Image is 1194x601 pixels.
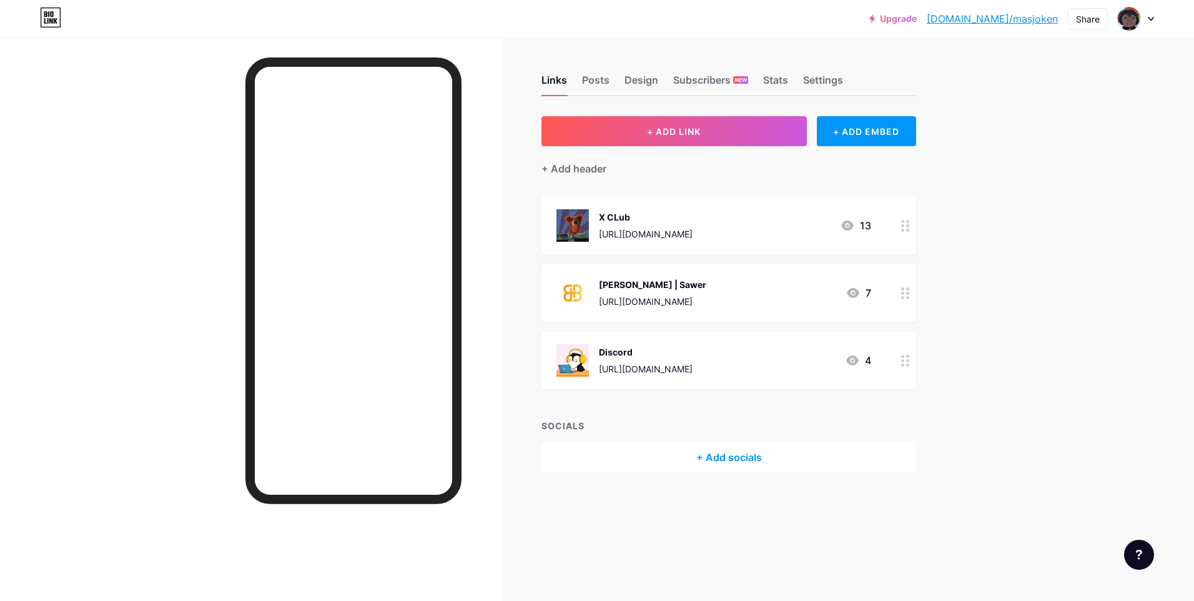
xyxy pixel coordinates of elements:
span: NEW [735,76,747,84]
div: [URL][DOMAIN_NAME] [599,362,693,375]
img: Bagi Bagi | Sawer [556,277,589,309]
img: Discord [556,344,589,377]
div: 13 [840,218,871,233]
img: Mas Put [1117,7,1141,31]
div: Links [541,72,567,95]
div: 7 [846,286,871,300]
div: X CLub [599,211,693,224]
a: [DOMAIN_NAME]/masjoken [927,11,1058,26]
div: [URL][DOMAIN_NAME] [599,227,693,241]
div: + ADD EMBED [817,116,916,146]
button: + ADD LINK [541,116,807,146]
img: X CLub [556,209,589,242]
div: Discord [599,345,693,359]
div: Posts [582,72,609,95]
div: [URL][DOMAIN_NAME] [599,295,706,308]
div: + Add header [541,161,606,176]
div: Share [1076,12,1100,26]
div: SOCIALS [541,419,916,432]
div: Settings [803,72,843,95]
div: Subscribers [673,72,748,95]
div: + Add socials [541,442,916,472]
a: Upgrade [869,14,917,24]
div: Stats [763,72,788,95]
div: Design [624,72,658,95]
span: + ADD LINK [647,126,701,137]
div: [PERSON_NAME] | Sawer [599,278,706,291]
div: 4 [845,353,871,368]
